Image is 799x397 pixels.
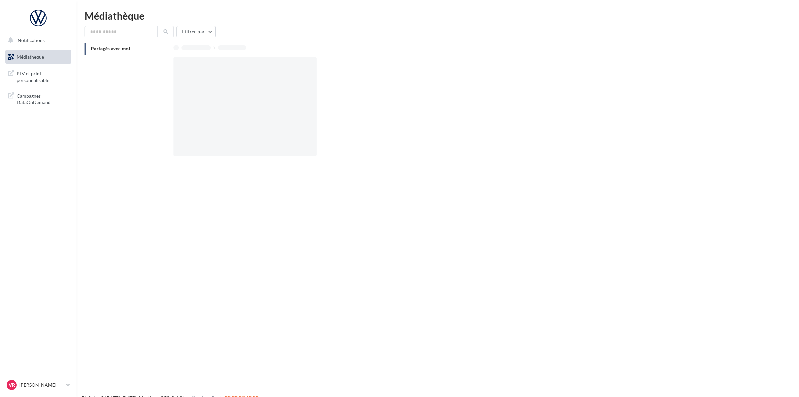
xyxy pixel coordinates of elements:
[4,66,73,86] a: PLV et print personnalisable
[9,382,15,388] span: VR
[19,382,64,388] p: [PERSON_NAME]
[4,50,73,64] a: Médiathèque
[17,54,44,60] span: Médiathèque
[4,33,70,47] button: Notifications
[18,37,45,43] span: Notifications
[5,379,71,391] a: VR [PERSON_NAME]
[17,69,69,83] span: PLV et print personnalisable
[91,46,130,51] span: Partagés avec moi
[17,91,69,106] span: Campagnes DataOnDemand
[85,11,791,21] div: Médiathèque
[176,26,216,37] button: Filtrer par
[4,89,73,108] a: Campagnes DataOnDemand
